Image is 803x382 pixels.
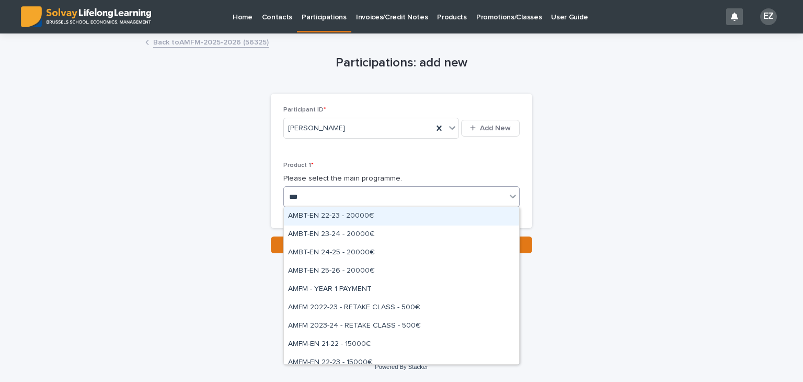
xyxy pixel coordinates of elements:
[271,55,532,71] h1: Participations: add new
[284,317,519,335] div: AMFM 2023-24 - RETAKE CLASS - 500€
[461,120,520,137] button: Add New
[284,244,519,262] div: AMBT-EN 24-25 - 20000€
[284,280,519,299] div: AMFM - YEAR 1 PAYMENT
[760,8,777,25] div: EZ
[284,354,519,372] div: AMFM-EN 22-23 - 15000€
[271,237,532,253] button: Save
[284,262,519,280] div: AMBT-EN 25-26 - 20000€
[284,299,519,317] div: AMFM 2022-23 - RETAKE CLASS - 500€
[375,364,428,370] a: Powered By Stacker
[284,207,519,226] div: AMBT-EN 22-23 - 20000€
[283,162,314,168] span: Product 1
[153,36,269,48] a: Back toAMFM-2025-2026 (56325)
[288,123,345,134] span: [PERSON_NAME]
[21,6,151,27] img: ED0IkcNQHGZZMpCVrDht
[480,125,511,132] span: Add New
[283,107,326,113] span: Participant ID
[284,226,519,244] div: AMBT-EN 23-24 - 20000€
[283,173,520,184] p: Please select the main programme.
[284,335,519,354] div: AMFM-EN 21-22 - 15000€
